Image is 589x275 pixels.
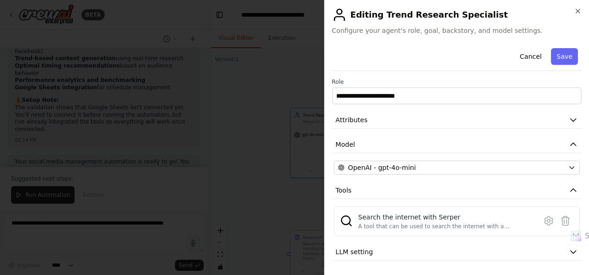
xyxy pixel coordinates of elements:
[332,26,582,35] span: Configure your agent's role, goal, backstory, and model settings.
[551,48,578,65] button: Save
[332,136,582,153] button: Model
[332,244,582,261] button: LLM setting
[514,48,547,65] button: Cancel
[336,186,352,195] span: Tools
[336,140,355,149] span: Model
[336,115,368,125] span: Attributes
[334,161,580,175] button: OpenAI - gpt-4o-mini
[340,214,353,227] img: SerperDevTool
[358,223,531,230] div: A tool that can be used to search the internet with a search_query. Supports different search typ...
[540,212,557,229] button: Configure tool
[557,212,574,229] button: Delete tool
[332,7,582,22] h2: Editing Trend Research Specialist
[348,163,416,172] span: OpenAI - gpt-4o-mini
[358,212,531,222] div: Search the internet with Serper
[336,247,373,256] span: LLM setting
[332,112,582,129] button: Attributes
[332,78,582,86] label: Role
[332,182,582,199] button: Tools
